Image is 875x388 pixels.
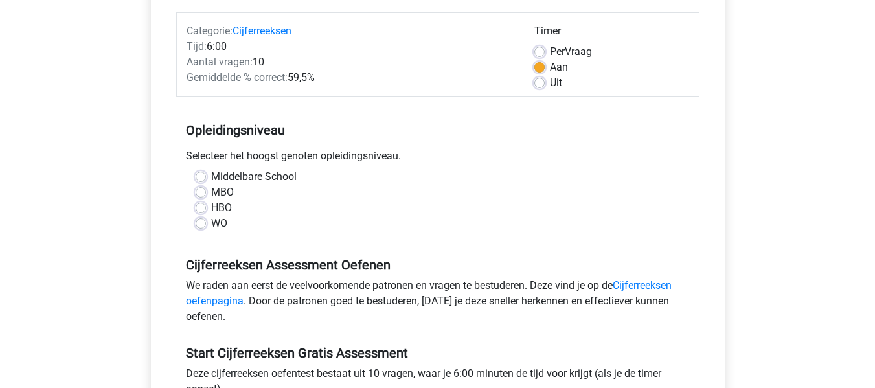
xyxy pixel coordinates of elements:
[176,278,699,330] div: We raden aan eerst de veelvoorkomende patronen en vragen te bestuderen. Deze vind je op de . Door...
[211,216,227,231] label: WO
[550,44,592,60] label: Vraag
[550,60,568,75] label: Aan
[550,45,565,58] span: Per
[211,185,234,200] label: MBO
[176,148,699,169] div: Selecteer het hoogst genoten opleidingsniveau.
[187,71,288,84] span: Gemiddelde % correct:
[211,200,232,216] label: HBO
[233,25,291,37] a: Cijferreeksen
[187,56,253,68] span: Aantal vragen:
[177,39,525,54] div: 6:00
[186,345,690,361] h5: Start Cijferreeksen Gratis Assessment
[187,40,207,52] span: Tijd:
[211,169,297,185] label: Middelbare School
[187,25,233,37] span: Categorie:
[186,117,690,143] h5: Opleidingsniveau
[177,70,525,86] div: 59,5%
[550,75,562,91] label: Uit
[186,257,690,273] h5: Cijferreeksen Assessment Oefenen
[534,23,689,44] div: Timer
[177,54,525,70] div: 10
